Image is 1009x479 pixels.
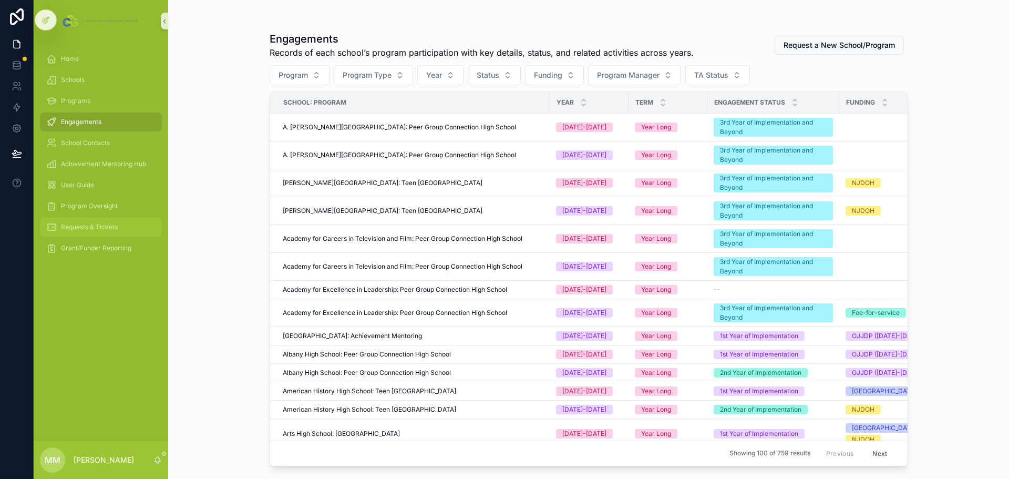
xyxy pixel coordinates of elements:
span: A. [PERSON_NAME][GEOGRAPHIC_DATA]: Peer Group Connection High School [283,151,516,159]
span: Albany High School: Peer Group Connection High School [283,369,451,377]
a: Academy for Excellence in Leadership: Peer Group Connection High School [283,309,543,317]
div: Year Long [641,386,671,396]
a: [DATE]-[DATE] [556,350,622,359]
span: Program Type [343,70,392,80]
a: 3rd Year of Implementation and Beyond [714,118,833,137]
div: 1st Year of Implementation [720,429,798,439]
div: NJDOH [852,178,874,188]
span: [GEOGRAPHIC_DATA]: Achievement Mentoring [283,332,422,340]
span: Arts High School: [GEOGRAPHIC_DATA] [283,430,400,438]
a: Year Long [635,386,701,396]
a: [DATE]-[DATE] [556,206,622,216]
a: Year Long [635,178,701,188]
span: Program [279,70,308,80]
a: OJJDP ([DATE]-[DATE]) [846,331,939,341]
span: Records of each school’s program participation with key details, status, and related activities a... [270,46,694,59]
span: Academy for Careers in Television and Film: Peer Group Connection High School [283,235,522,243]
a: NJDOH [846,178,939,188]
a: [DATE]-[DATE] [556,386,622,396]
a: [DATE]-[DATE] [556,285,622,294]
a: Grant/Funder Reporting [40,239,162,258]
div: [DATE]-[DATE] [562,123,606,132]
a: A. [PERSON_NAME][GEOGRAPHIC_DATA]: Peer Group Connection High School [283,151,543,159]
a: Programs [40,91,162,110]
span: Funding [846,98,875,107]
div: Year Long [641,308,671,318]
a: [PERSON_NAME][GEOGRAPHIC_DATA]: Teen [GEOGRAPHIC_DATA] [283,207,543,215]
div: 1st Year of Implementation [720,350,798,359]
a: Albany High School: Peer Group Connection High School [283,350,543,359]
a: American History High School: Teen [GEOGRAPHIC_DATA] [283,405,543,414]
a: [DATE]-[DATE] [556,368,622,378]
a: NJDOH [846,405,939,414]
span: [PERSON_NAME][GEOGRAPHIC_DATA]: Teen [GEOGRAPHIC_DATA] [283,207,482,215]
span: User Guide [61,181,94,189]
div: Year Long [641,368,671,378]
a: [DATE]-[DATE] [556,178,622,188]
button: Request a New School/Program [775,36,904,55]
div: 2nd Year of Implementation [720,368,801,378]
span: Academy for Excellence in Leadership: Peer Group Connection High School [283,309,507,317]
div: 1st Year of Implementation [720,331,798,341]
a: [GEOGRAPHIC_DATA]: Achievement Mentoring [283,332,543,340]
div: NJDOH [852,206,874,216]
a: 1st Year of Implementation [714,331,833,341]
span: Albany High School: Peer Group Connection High School [283,350,451,359]
a: Year Long [635,123,701,132]
a: 3rd Year of Implementation and Beyond [714,257,833,276]
div: Year Long [641,150,671,160]
a: Year Long [635,368,701,378]
div: [DATE]-[DATE] [562,206,606,216]
a: 1st Year of Implementation [714,429,833,439]
a: Requests & Tickets [40,218,162,237]
a: Year Long [635,150,701,160]
div: NJDOH [852,405,874,414]
div: [DATE]-[DATE] [562,234,606,243]
span: Programs [61,97,90,105]
a: User Guide [40,176,162,195]
a: [DATE]-[DATE] [556,429,622,439]
a: Engagements [40,113,162,131]
div: Year Long [641,234,671,243]
a: 3rd Year of Implementation and Beyond [714,303,833,322]
div: [DATE]-[DATE] [562,308,606,318]
span: [PERSON_NAME][GEOGRAPHIC_DATA]: Teen [GEOGRAPHIC_DATA] [283,179,482,187]
a: Year Long [635,262,701,271]
div: 2nd Year of Implementation [720,405,801,414]
img: App logo [60,13,141,29]
div: Year Long [641,350,671,359]
div: OJJDP ([DATE]-[DATE]) [852,331,923,341]
button: Select Button [525,65,584,85]
div: 3rd Year of Implementation and Beyond [720,257,827,276]
span: Year [557,98,574,107]
button: Select Button [468,65,521,85]
button: Select Button [417,65,464,85]
a: Arts High School: [GEOGRAPHIC_DATA] [283,430,543,438]
a: 3rd Year of Implementation and Beyond [714,201,833,220]
a: A. [PERSON_NAME][GEOGRAPHIC_DATA]: Peer Group Connection High School [283,123,543,131]
div: 3rd Year of Implementation and Beyond [720,174,827,192]
button: Select Button [685,65,750,85]
span: Engagements [61,118,101,126]
p: [PERSON_NAME] [74,455,134,465]
a: OJJDP ([DATE]-[DATE]) [846,368,939,378]
a: [DATE]-[DATE] [556,331,622,341]
a: Fee-for-service [846,308,939,318]
a: 1st Year of Implementation [714,386,833,396]
div: 3rd Year of Implementation and Beyond [720,303,827,322]
a: [PERSON_NAME][GEOGRAPHIC_DATA]: Teen [GEOGRAPHIC_DATA] [283,179,543,187]
a: Year Long [635,429,701,439]
button: Next [865,445,894,462]
div: Year Long [641,123,671,132]
a: -- [714,286,833,294]
div: Year Long [641,405,671,414]
div: Year Long [641,429,671,439]
span: Grant/Funder Reporting [61,244,131,252]
div: 3rd Year of Implementation and Beyond [720,229,827,248]
a: Achievement Mentoring Hub [40,155,162,174]
span: American History High School: Teen [GEOGRAPHIC_DATA] [283,387,456,395]
div: OJJDP ([DATE]-[DATE]) [852,350,923,359]
div: Year Long [641,285,671,294]
span: School Contacts [61,139,110,147]
div: [DATE]-[DATE] [562,178,606,188]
